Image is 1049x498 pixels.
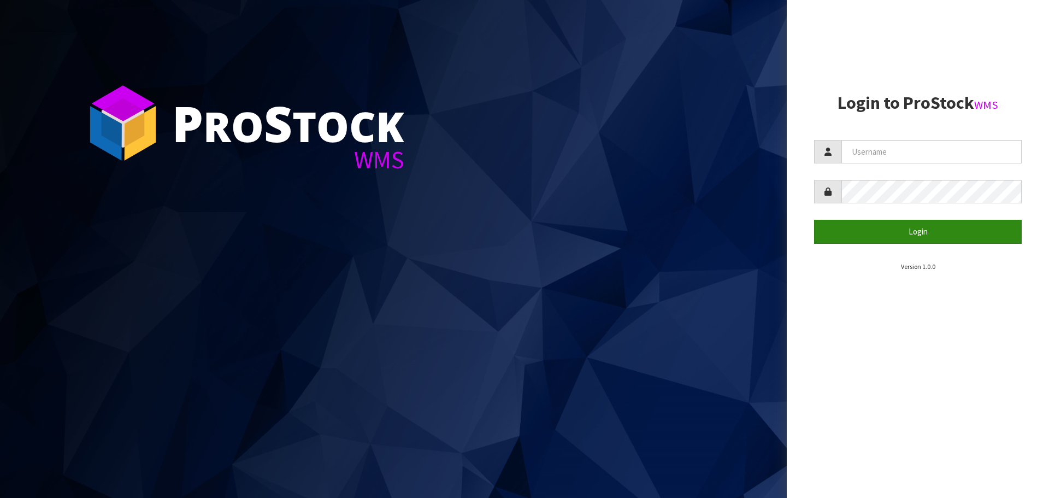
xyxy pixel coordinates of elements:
[172,148,404,172] div: WMS
[841,140,1022,163] input: Username
[264,90,292,156] span: S
[814,93,1022,113] h2: Login to ProStock
[814,220,1022,243] button: Login
[901,262,935,271] small: Version 1.0.0
[172,90,203,156] span: P
[974,98,998,112] small: WMS
[172,98,404,148] div: ro tock
[82,82,164,164] img: ProStock Cube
